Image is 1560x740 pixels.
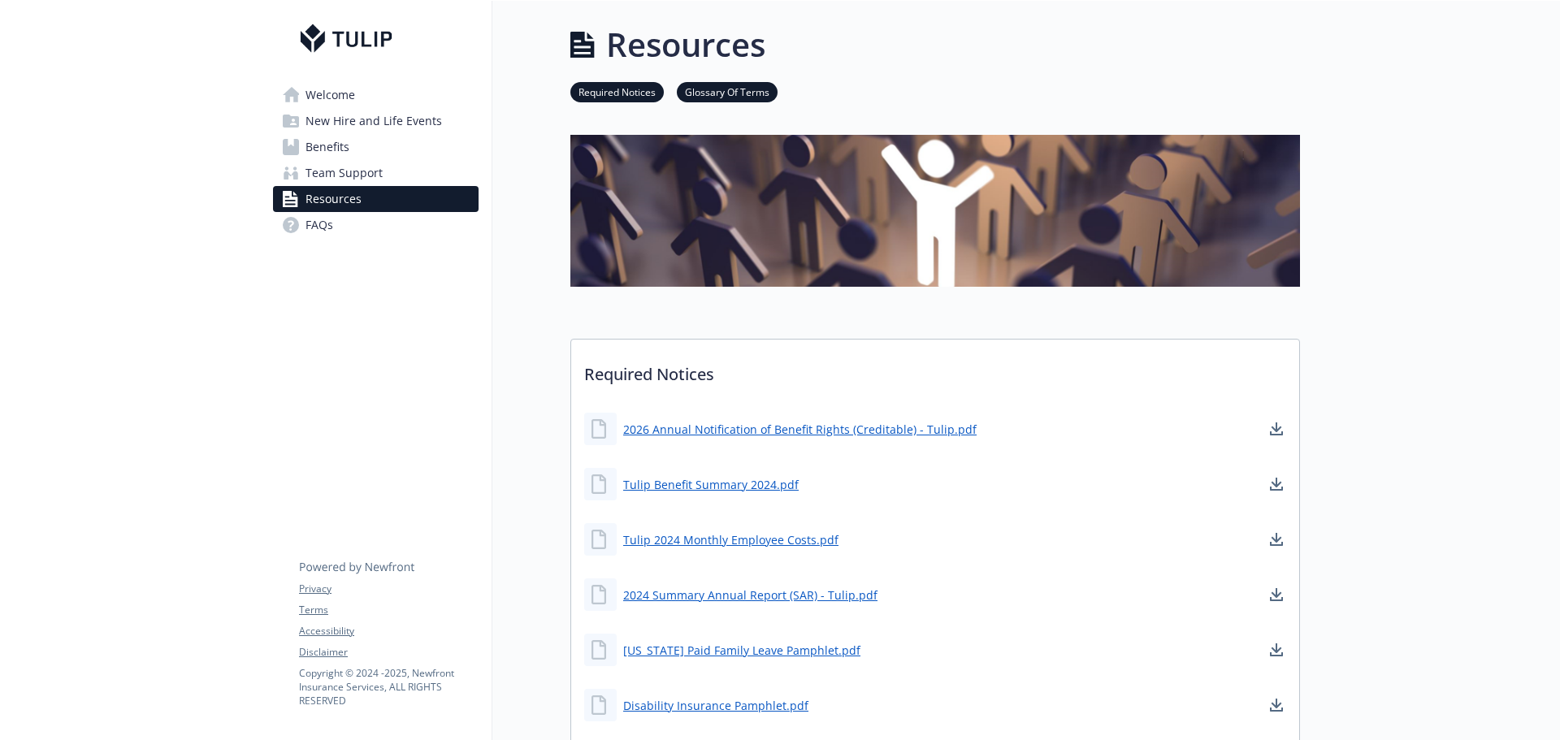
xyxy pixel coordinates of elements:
[305,82,355,108] span: Welcome
[299,582,478,596] a: Privacy
[1267,585,1286,604] a: download document
[305,108,442,134] span: New Hire and Life Events
[677,84,778,99] a: Glossary Of Terms
[623,697,808,714] a: Disability Insurance Pamphlet.pdf
[273,186,479,212] a: Resources
[299,603,478,617] a: Terms
[1267,530,1286,549] a: download document
[623,421,977,438] a: 2026 Annual Notification of Benefit Rights (Creditable) - Tulip.pdf
[1267,419,1286,439] a: download document
[571,340,1299,400] p: Required Notices
[305,160,383,186] span: Team Support
[305,186,362,212] span: Resources
[273,134,479,160] a: Benefits
[623,586,877,604] a: 2024 Summary Annual Report (SAR) - Tulip.pdf
[623,642,860,659] a: [US_STATE] Paid Family Leave Pamphlet.pdf
[299,624,478,638] a: Accessibility
[1267,695,1286,715] a: download document
[606,20,765,69] h1: Resources
[1267,474,1286,494] a: download document
[305,134,349,160] span: Benefits
[299,645,478,660] a: Disclaimer
[570,84,664,99] a: Required Notices
[623,476,799,493] a: Tulip Benefit Summary 2024.pdf
[623,531,838,548] a: Tulip 2024 Monthly Employee Costs.pdf
[570,135,1300,287] img: resources page banner
[273,108,479,134] a: New Hire and Life Events
[273,212,479,238] a: FAQs
[273,82,479,108] a: Welcome
[299,666,478,708] p: Copyright © 2024 - 2025 , Newfront Insurance Services, ALL RIGHTS RESERVED
[305,212,333,238] span: FAQs
[1267,640,1286,660] a: download document
[273,160,479,186] a: Team Support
